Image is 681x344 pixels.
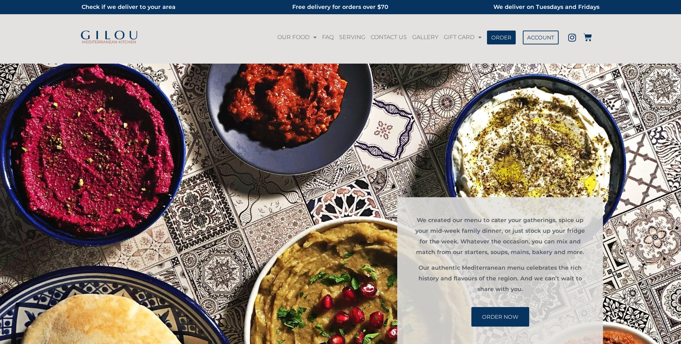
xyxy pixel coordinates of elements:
[78,40,140,44] h2: MEDITERRANEAN KITCHEN
[482,314,519,319] span: ORDER NOW
[491,35,511,40] span: ORDER
[442,29,483,45] a: GIFT CARD
[275,29,484,45] nav: Menu
[415,263,585,295] p: Our authentic Mediterranean menu celebrates the rich history and flavours of the region. And we c...
[487,31,516,44] a: ORDER
[527,35,554,40] span: ACCOUNT
[415,215,585,258] p: We created our menu to cater your gatherings, spice up your mid-week family dinner, or just stock...
[410,29,440,45] a: GALLERY
[80,31,138,41] img: Gilou Logo
[471,307,529,327] a: ORDER NOW
[82,4,176,10] a: Check if we deliver to your area
[432,2,599,12] h2: We deliver on Tuesdays and Fridays
[256,2,424,12] h2: Free delivery for orders over $70
[276,29,319,45] a: OUR FOOD
[369,29,409,45] a: CONTACT US
[320,29,336,45] a: FAQ
[337,29,367,45] a: SERVING
[523,31,559,44] a: ACCOUNT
